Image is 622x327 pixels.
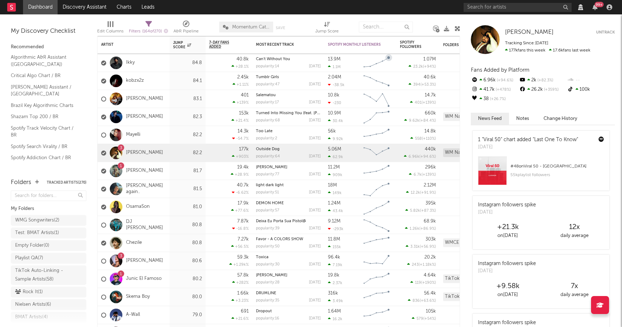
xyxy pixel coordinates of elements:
[410,209,420,213] span: 5.82k
[233,100,249,105] div: +139 %
[471,76,519,85] div: 6.96k
[11,205,86,213] div: My Folders
[256,291,276,295] a: DRUMLINE
[505,41,548,45] span: Tracking Since: [DATE]
[495,88,511,92] span: +478 %
[411,191,420,195] span: 12.2k
[256,183,321,187] div: light dark light
[478,136,578,144] div: 1 "Viral 50" chart added
[173,27,199,36] div: A&R Pipeline
[425,93,436,98] div: 14.7k
[309,154,321,158] div: [DATE]
[536,79,553,82] span: +82.3 %
[309,191,321,194] div: [DATE]
[256,129,272,133] a: Too Late
[309,209,321,212] div: [DATE]
[359,22,413,32] input: Search...
[541,223,608,232] div: 12 x
[425,237,436,242] div: 303k
[474,223,541,232] div: +21.3k
[126,96,163,102] a: [PERSON_NAME]
[126,219,166,231] a: DJ [PERSON_NAME]
[256,219,321,223] div: Deixa Eu Porta Sua Pistol@
[101,42,155,47] div: Artist
[126,183,166,195] a: [PERSON_NAME] again..
[421,245,435,249] span: +56.9 %
[360,252,393,270] svg: Chart title
[129,18,168,39] div: Filters(164 of 270)
[309,263,321,266] div: [DATE]
[11,113,79,121] a: Shazam Top 200 / BR
[256,136,277,140] div: popularity: 2
[536,113,585,125] button: Change History
[519,85,567,94] div: 26.2k
[410,100,436,105] div: ( )
[474,232,541,240] div: on [DATE]
[328,129,336,134] div: 56k
[471,94,519,104] div: 38
[173,239,202,247] div: 80.8
[256,165,321,169] div: COSITA LINDA
[415,137,422,141] span: 558
[256,42,310,47] div: Most Recent Track
[256,118,280,122] div: popularity: 68
[15,313,48,322] div: BMAT Artists ( 4 )
[256,147,280,151] a: Outside Dog
[473,156,609,191] a: #48onViral 50 - [GEOGRAPHIC_DATA]55kplaylist followers
[256,255,269,259] a: Toxica
[256,273,321,277] div: Mi Colaton
[328,281,342,285] div: 2.37k
[256,201,284,205] a: DEMON HOME
[309,136,321,140] div: [DATE]
[11,265,86,285] a: TikTok Auto-Linking - Sample Artists(58)
[238,237,249,242] div: 7.27k
[471,85,519,94] div: 41.7k
[328,173,342,177] div: 909k
[229,262,249,267] div: +1.29k %
[404,154,436,159] div: ( )
[596,29,615,36] button: Untrack
[256,165,287,169] a: [PERSON_NAME]
[360,54,393,72] svg: Chart title
[360,288,393,306] svg: Chart title
[443,148,506,157] div: WM Nashville A&R Pipeline (ingested) (1427)
[360,90,393,108] svg: Chart title
[173,275,202,283] div: 80.2
[328,136,343,141] div: 9.92k
[541,282,608,291] div: 7 x
[129,27,168,36] div: Filters
[11,53,79,68] a: Algorithmic A&R Assistant ([GEOGRAPHIC_DATA])
[464,3,572,12] input: Search for artists
[489,97,506,101] span: +26.7 %
[328,42,382,47] div: Spotify Monthly Listeners
[256,201,321,205] div: DEMON HOME
[309,173,321,176] div: [DATE]
[309,64,321,68] div: [DATE]
[11,228,86,238] a: Test: BMAT Artists(1)
[413,83,420,87] span: 394
[11,83,79,98] a: [PERSON_NAME] Assistant / [GEOGRAPHIC_DATA]
[406,244,436,249] div: ( )
[11,102,79,109] a: Brazil Key Algorithmic Charts
[415,101,422,105] span: 401
[592,4,598,10] button: 99+
[328,100,341,105] div: -230
[519,76,567,85] div: 2k
[232,136,249,141] div: -54.7 %
[256,191,279,194] div: popularity: 51
[328,64,341,69] div: 1.1M
[238,201,249,206] div: 17.9k
[209,40,238,49] span: 7-Day Fans Added
[543,88,559,92] span: +359 %
[421,191,435,195] span: +91.9 %
[422,83,435,87] span: +53.3 %
[126,114,163,120] a: [PERSON_NAME]
[256,75,321,79] div: Tumblr Girls
[541,232,608,240] div: daily average
[328,219,341,224] div: 9.12M
[443,238,506,247] div: WMCE ARTIST PIPELINE (ADA + A&R) (682)
[231,172,249,177] div: +28.9 %
[256,57,321,61] div: Can't Without You
[232,280,249,285] div: +282 %
[407,262,436,267] div: ( )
